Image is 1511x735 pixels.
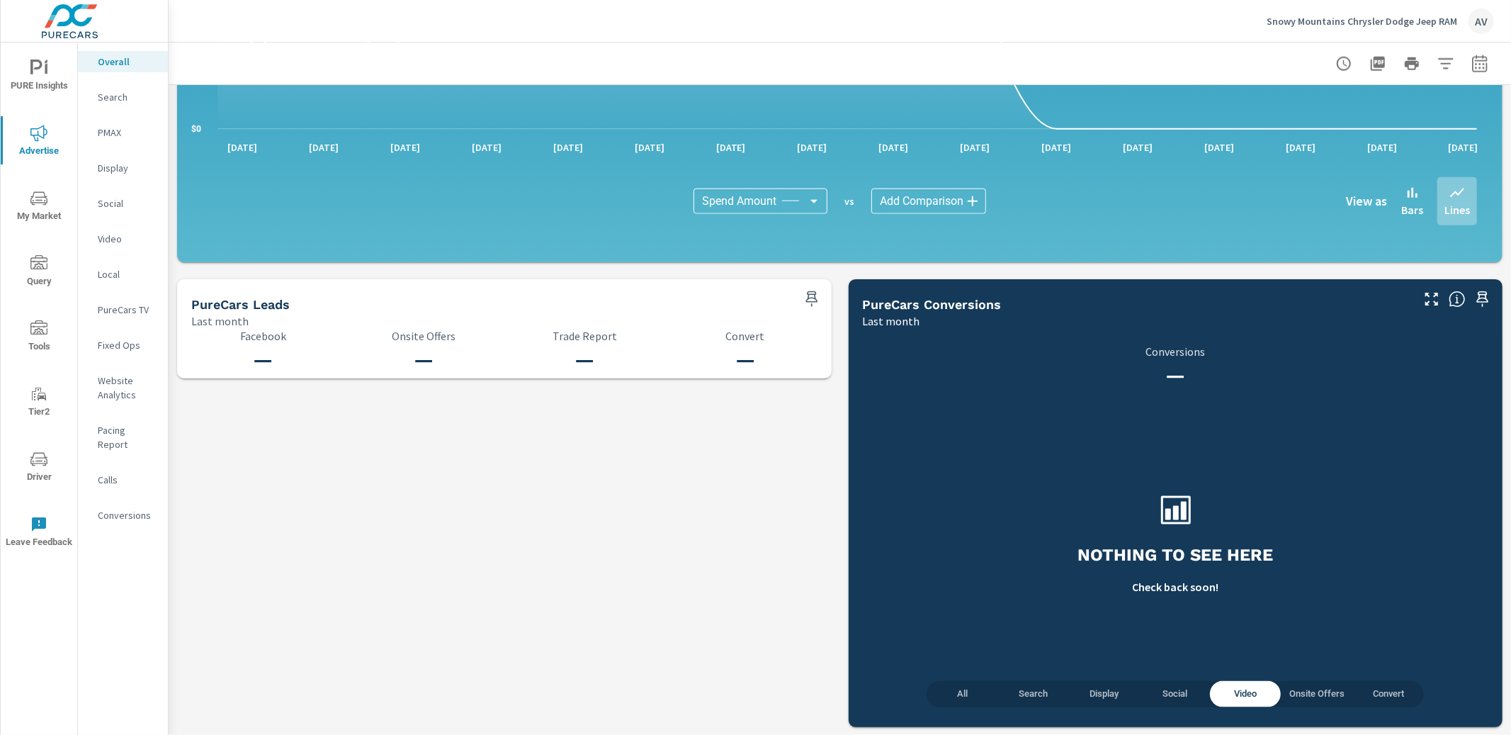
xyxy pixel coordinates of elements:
[98,55,157,69] p: Overall
[98,90,157,104] p: Search
[1006,686,1060,702] span: Search
[78,469,168,490] div: Calls
[98,125,157,140] p: PMAX
[1276,140,1325,155] p: [DATE]
[674,348,817,372] h3: —
[5,320,73,355] span: Tools
[706,140,756,155] p: [DATE]
[1346,194,1387,208] h6: View as
[98,338,157,352] p: Fixed Ops
[217,140,267,155] p: [DATE]
[1289,686,1345,702] span: Onsite Offers
[78,193,168,214] div: Social
[98,473,157,487] p: Calls
[78,157,168,179] div: Display
[788,140,837,155] p: [DATE]
[694,189,827,214] div: Spend Amount
[1420,288,1443,310] button: Make Fullscreen
[1468,9,1494,34] div: AV
[191,297,290,312] h5: PureCars Leads
[1,43,77,564] div: nav menu
[5,516,73,551] span: Leave Feedback
[863,364,1489,388] h3: —
[5,125,73,159] span: Advertise
[98,232,157,246] p: Video
[1471,288,1494,310] span: Save this to your personalized report
[1449,291,1466,308] span: Understand conversion over the selected time range.
[827,195,871,208] p: vs
[863,313,920,330] p: Last month
[98,423,157,451] p: Pacing Report
[513,330,657,342] p: Trade Report
[880,194,963,208] span: Add Comparison
[191,348,335,372] h3: —
[1364,50,1392,78] button: "Export Report to PDF"
[191,313,249,330] p: Last month
[1401,201,1423,218] p: Bars
[78,122,168,143] div: PMAX
[5,255,73,290] span: Query
[98,303,157,317] p: PureCars TV
[800,288,823,310] span: Save this to your personalized report
[352,330,496,342] p: Onsite Offers
[1267,15,1457,28] p: Snowy Mountains Chrysler Dodge Jeep RAM
[1432,50,1460,78] button: Apply Filters
[1077,543,1273,567] h3: Nothing to see here
[868,140,918,155] p: [DATE]
[78,370,168,405] div: Website Analytics
[1357,140,1407,155] p: [DATE]
[78,505,168,526] div: Conversions
[1194,140,1244,155] p: [DATE]
[299,140,349,155] p: [DATE]
[1362,686,1415,702] span: Convert
[78,335,168,356] div: Fixed Ops
[513,348,657,372] h3: —
[950,140,1000,155] p: [DATE]
[625,140,674,155] p: [DATE]
[1218,686,1272,702] span: Video
[462,140,511,155] p: [DATE]
[98,161,157,175] p: Display
[78,51,168,72] div: Overall
[78,264,168,285] div: Local
[935,686,989,702] span: All
[1398,50,1426,78] button: Print Report
[5,386,73,420] span: Tier2
[1132,578,1218,595] p: Check back soon!
[543,140,593,155] p: [DATE]
[5,451,73,486] span: Driver
[1466,50,1494,78] button: Select Date Range
[98,267,157,281] p: Local
[191,330,335,342] p: Facebook
[98,196,157,211] p: Social
[5,60,73,94] span: PURE Insights
[98,508,157,522] p: Conversions
[78,420,168,455] div: Pacing Report
[1077,686,1131,702] span: Display
[1148,686,1201,702] span: Social
[1113,140,1162,155] p: [DATE]
[863,345,1489,358] p: Conversions
[352,348,496,372] h3: —
[871,189,986,214] div: Add Comparison
[78,228,168,249] div: Video
[1439,140,1488,155] p: [DATE]
[380,140,430,155] p: [DATE]
[702,194,776,208] span: Spend Amount
[78,86,168,108] div: Search
[5,190,73,225] span: My Market
[98,374,157,402] p: Website Analytics
[1444,201,1470,218] p: Lines
[674,330,817,342] p: Convert
[863,297,1002,312] h5: PureCars Conversions
[78,299,168,320] div: PureCars TV
[191,124,201,134] text: $0
[1031,140,1081,155] p: [DATE]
